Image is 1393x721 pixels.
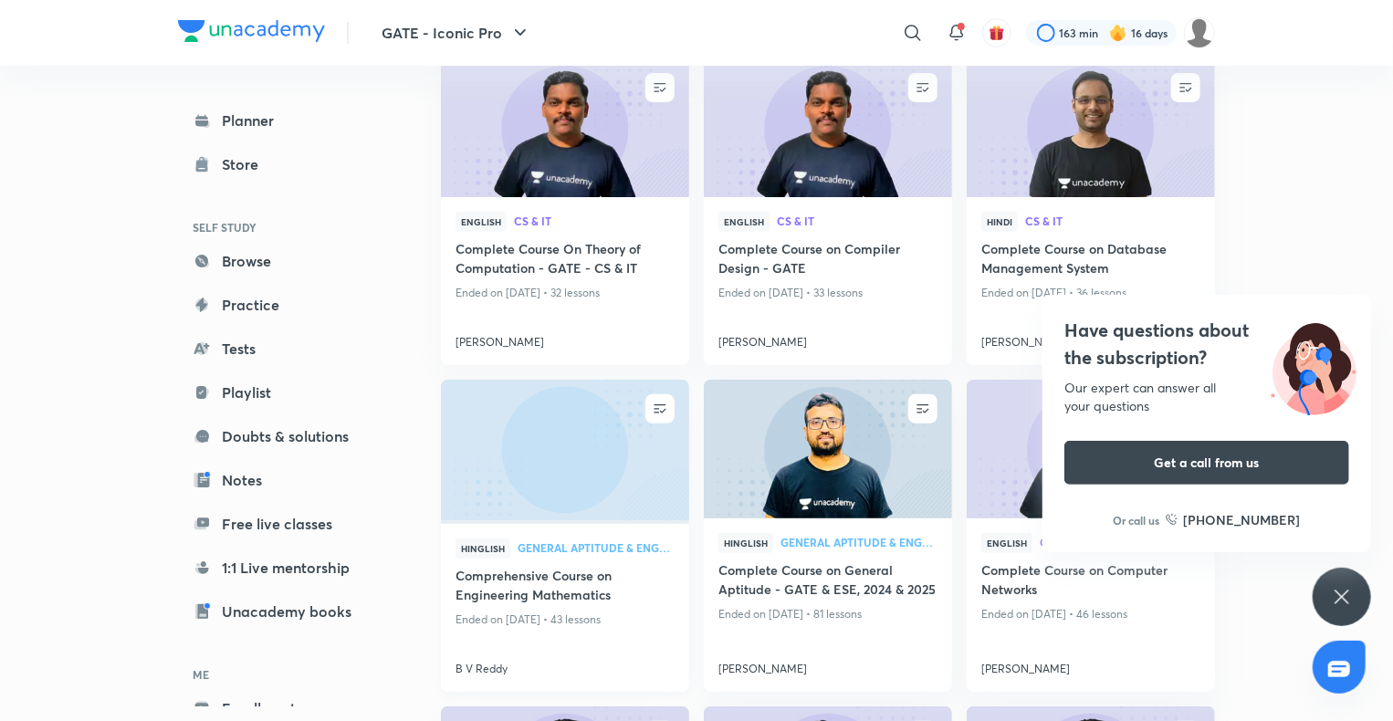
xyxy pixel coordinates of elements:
[441,58,689,197] a: new-thumbnail
[456,212,507,232] span: English
[178,212,390,243] h6: SELF STUDY
[1025,215,1200,228] a: CS & IT
[981,533,1032,553] span: English
[456,653,675,677] a: B V Reddy
[178,287,390,323] a: Practice
[701,379,954,520] img: new-thumbnail
[1166,510,1301,529] a: [PHONE_NUMBER]
[964,57,1217,199] img: new-thumbnail
[701,57,954,199] img: new-thumbnail
[780,537,937,549] a: General Aptitude & Engg Mathematics
[982,18,1011,47] button: avatar
[704,380,952,518] a: new-thumbnail
[704,58,952,197] a: new-thumbnail
[1184,510,1301,529] h6: [PHONE_NUMBER]
[981,653,1200,677] a: [PERSON_NAME]
[1184,17,1215,48] img: Deepika S S
[718,239,937,281] a: Complete Course on Compiler Design - GATE
[178,102,390,139] a: Planner
[981,602,1200,626] p: Ended on [DATE] • 46 lessons
[178,20,325,42] img: Company Logo
[518,542,675,555] a: General Aptitude & Engg Mathematics
[1064,379,1349,415] div: Our expert can answer all your questions
[371,15,542,51] button: GATE - Iconic Pro
[178,20,325,47] a: Company Logo
[178,146,390,183] a: Store
[456,327,675,350] a: [PERSON_NAME]
[718,602,937,626] p: Ended on [DATE] • 81 lessons
[1040,537,1200,549] a: CS & IT
[178,374,390,411] a: Playlist
[1064,441,1349,485] button: Get a call from us
[222,153,269,175] div: Store
[780,537,937,548] span: General Aptitude & Engg Mathematics
[981,212,1018,232] span: Hindi
[178,506,390,542] a: Free live classes
[178,418,390,455] a: Doubts & solutions
[456,538,510,559] span: Hinglish
[967,380,1215,518] a: new-thumbnail
[718,327,937,350] a: [PERSON_NAME]
[178,462,390,498] a: Notes
[777,215,937,228] a: CS & IT
[1256,317,1371,415] img: ttu_illustration_new.svg
[718,560,937,602] a: Complete Course on General Aptitude - GATE & ESE, 2024 & 2025
[178,330,390,367] a: Tests
[989,25,1005,41] img: avatar
[718,533,773,553] span: Hinglish
[777,215,937,226] span: CS & IT
[718,281,937,305] p: Ended on [DATE] • 33 lessons
[1025,215,1200,226] span: CS & IT
[178,243,390,279] a: Browse
[178,659,390,690] h6: ME
[456,281,675,305] p: Ended on [DATE] • 32 lessons
[1064,317,1349,371] h4: Have questions about the subscription?
[456,566,675,608] a: Comprehensive Course on Engineering Mathematics
[981,560,1200,602] a: Complete Course on Computer Networks
[718,653,937,677] a: [PERSON_NAME]
[718,212,770,232] span: English
[981,327,1200,350] a: [PERSON_NAME]
[438,57,691,199] img: new-thumbnail
[981,239,1200,281] a: Complete Course on Database Management System
[1040,537,1200,548] span: CS & IT
[1109,24,1127,42] img: streak
[967,58,1215,197] a: new-thumbnail
[456,608,675,632] p: Ended on [DATE] • 43 lessons
[178,593,390,630] a: Unacademy books
[518,542,675,553] span: General Aptitude & Engg Mathematics
[514,215,675,226] span: CS & IT
[178,549,390,586] a: 1:1 Live mentorship
[514,215,675,228] a: CS & IT
[981,281,1200,305] p: Ended on [DATE] • 36 lessons
[456,239,675,281] a: Complete Course On Theory of Computation - GATE - CS & IT
[1114,512,1160,528] p: Or call us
